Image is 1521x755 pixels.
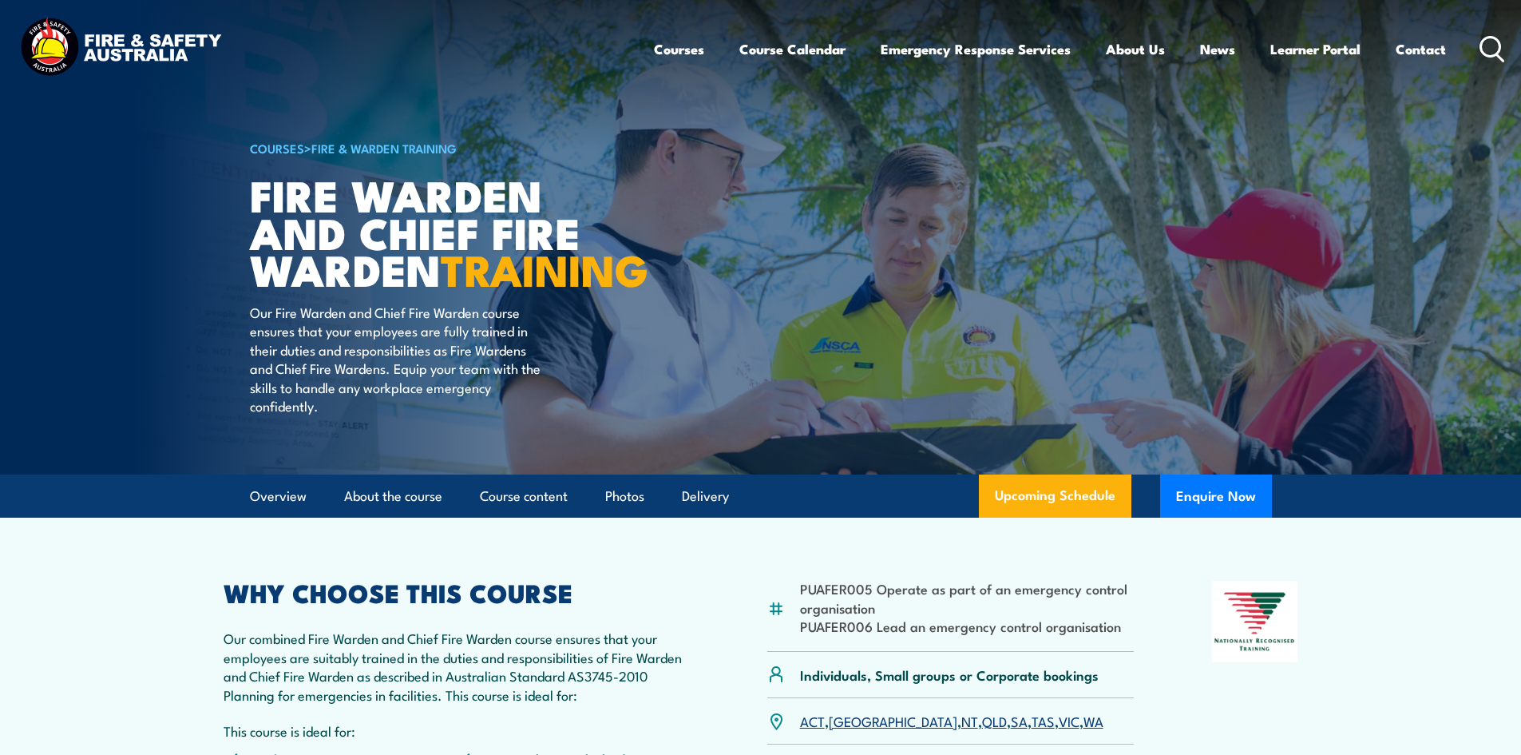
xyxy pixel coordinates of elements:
[739,28,846,70] a: Course Calendar
[1083,711,1103,730] a: WA
[441,235,648,301] strong: TRAINING
[800,579,1135,617] li: PUAFER005 Operate as part of an emergency control organisation
[1270,28,1361,70] a: Learner Portal
[961,711,978,730] a: NT
[800,666,1099,684] p: Individuals, Small groups or Corporate bookings
[982,711,1007,730] a: QLD
[1212,581,1298,662] img: Nationally Recognised Training logo.
[1059,711,1079,730] a: VIC
[654,28,704,70] a: Courses
[224,721,690,740] p: This course is ideal for:
[1011,711,1028,730] a: SA
[881,28,1071,70] a: Emergency Response Services
[480,475,568,518] a: Course content
[979,475,1131,518] a: Upcoming Schedule
[829,711,957,730] a: [GEOGRAPHIC_DATA]
[1160,475,1272,518] button: Enquire Now
[250,138,644,157] h6: >
[250,139,304,157] a: COURSES
[800,711,825,730] a: ACT
[250,303,541,415] p: Our Fire Warden and Chief Fire Warden course ensures that your employees are fully trained in the...
[1396,28,1446,70] a: Contact
[605,475,644,518] a: Photos
[1200,28,1235,70] a: News
[344,475,442,518] a: About the course
[311,139,457,157] a: Fire & Warden Training
[250,176,644,288] h1: Fire Warden and Chief Fire Warden
[800,712,1103,730] p: , , , , , , ,
[224,629,690,704] p: Our combined Fire Warden and Chief Fire Warden course ensures that your employees are suitably tr...
[250,475,307,518] a: Overview
[1106,28,1165,70] a: About Us
[1032,711,1055,730] a: TAS
[682,475,729,518] a: Delivery
[224,581,690,603] h2: WHY CHOOSE THIS COURSE
[800,617,1135,635] li: PUAFER006 Lead an emergency control organisation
